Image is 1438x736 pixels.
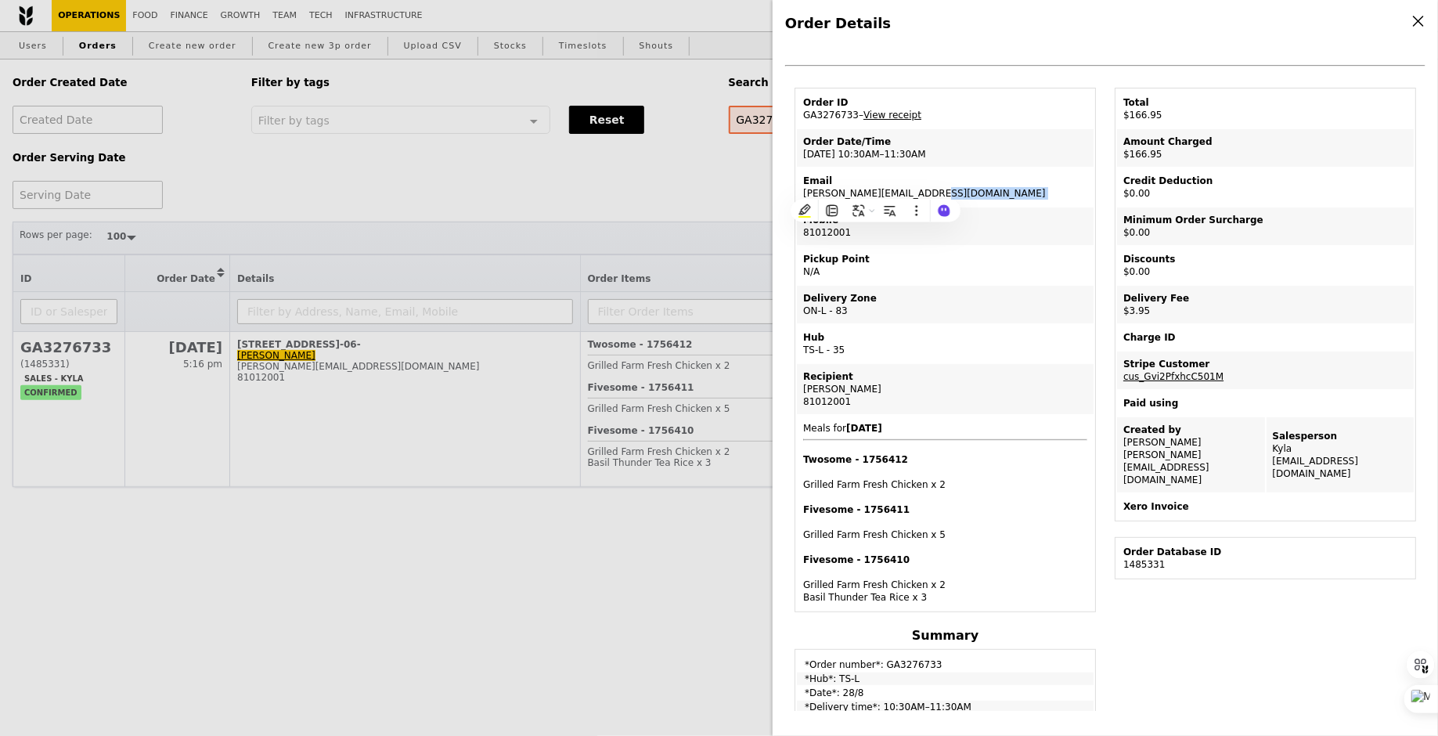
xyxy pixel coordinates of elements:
[803,554,1087,604] div: Grilled Farm Fresh Chicken x 2 Basil Thunder Tea Rice x 3
[1123,253,1407,265] div: Discounts
[795,628,1096,643] h4: Summary
[1117,539,1414,577] td: 1485331
[797,286,1094,323] td: ON-L - 83
[1273,430,1408,442] div: Salesperson
[1123,292,1407,305] div: Delivery Fee
[797,651,1094,671] td: *Order number*: GA3276733
[803,253,1087,265] div: Pickup Point
[1123,135,1407,148] div: Amount Charged
[1123,331,1407,344] div: Charge ID
[1123,500,1407,513] div: Xero Invoice
[803,395,1087,408] div: 81012001
[797,673,1094,685] td: *Hub*: TS-L
[1123,397,1407,409] div: Paid using
[859,110,863,121] span: –
[846,423,882,434] b: [DATE]
[797,701,1094,713] td: *Delivery time*: 10:30AM–11:30AM
[1117,207,1414,245] td: $0.00
[803,96,1087,109] div: Order ID
[803,135,1087,148] div: Order Date/Time
[797,90,1094,128] td: GA3276733
[1123,96,1407,109] div: Total
[1117,168,1414,206] td: $0.00
[803,453,1087,466] h4: Twosome - 1756412
[797,687,1094,699] td: *Date*: 28/8
[797,168,1094,206] td: [PERSON_NAME][EMAIL_ADDRESS][DOMAIN_NAME]
[1123,371,1224,382] a: cus_Gvi2PfxhcC501M
[1117,90,1414,128] td: $166.95
[1117,286,1414,323] td: $3.95
[803,453,1087,491] div: Grilled Farm Fresh Chicken x 2
[803,331,1087,344] div: Hub
[1117,417,1265,492] td: [PERSON_NAME] [PERSON_NAME][EMAIL_ADDRESS][DOMAIN_NAME]
[1123,358,1407,370] div: Stripe Customer
[803,503,1087,541] div: Grilled Farm Fresh Chicken x 5
[863,110,921,121] a: View receipt
[1123,214,1407,226] div: Minimum Order Surcharge
[1117,129,1414,167] td: $166.95
[1117,247,1414,284] td: $0.00
[797,325,1094,363] td: TS-L - 35
[803,175,1087,187] div: Email
[1267,417,1415,492] td: Kyla [EMAIL_ADDRESS][DOMAIN_NAME]
[1123,175,1407,187] div: Credit Deduction
[803,292,1087,305] div: Delivery Zone
[803,423,1087,604] span: Meals for
[797,129,1094,167] td: [DATE] 10:30AM–11:30AM
[803,554,1087,566] h4: Fivesome - 1756410
[1123,424,1259,436] div: Created by
[785,15,891,31] span: Order Details
[797,247,1094,284] td: N/A
[803,370,1087,383] div: Recipient
[803,503,1087,516] h4: Fivesome - 1756411
[1123,546,1407,558] div: Order Database ID
[797,207,1094,245] td: 81012001
[803,383,1087,395] div: [PERSON_NAME]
